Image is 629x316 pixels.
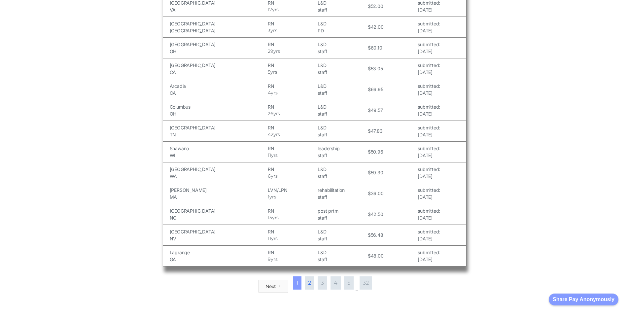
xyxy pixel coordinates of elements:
h5: yrs [271,89,277,96]
a: 32 [360,276,372,290]
h5: submitted: [418,103,440,110]
h5: WA [170,173,266,180]
div: ... [355,286,358,293]
h5: L&D [318,166,366,173]
a: 3 [318,276,327,290]
h5: staff [318,193,366,200]
h5: 6 [268,173,271,180]
h5: L&D [318,228,366,235]
h5: [DATE] [418,235,440,242]
h5: staff [318,69,366,76]
h5: OH [170,48,266,55]
a: submitted:[DATE] [418,20,440,34]
h5: $ [368,44,371,51]
h5: yrs [272,6,279,13]
h5: L&D [318,124,366,131]
h5: yrs [271,173,277,180]
h5: 5 [268,69,270,76]
h5: GA [170,256,266,263]
a: submitted:[DATE] [418,166,440,180]
a: submitted:[DATE] [418,124,440,138]
h5: submitted: [418,41,440,48]
h5: submitted: [418,62,440,69]
h5: L&D [318,41,366,48]
h5: 36.00 [371,190,384,197]
h5: [GEOGRAPHIC_DATA] [170,20,266,27]
h5: L&D [318,249,366,256]
h5: 9 [268,256,271,263]
h5: staff [318,48,366,55]
h5: submitted: [418,207,440,214]
h5: [DATE] [418,110,440,117]
h5: RN [268,166,316,173]
h5: RN [268,124,316,131]
button: Share Pay Anonymously [549,294,618,305]
h5: 42.00 [371,23,384,30]
div: List [163,273,467,293]
h5: $ [368,65,371,72]
h5: 59.30 [371,169,383,176]
h5: 66.95 [371,86,383,93]
h5: $ [368,169,371,176]
h5: submitted: [418,249,440,256]
h5: 11 [268,152,271,159]
h5: 50.96 [371,148,383,155]
h5: $ [368,23,371,30]
h5: submitted: [418,187,440,193]
h5: CA [170,69,266,76]
h5: 49.57 [371,107,383,114]
h5: [DATE] [418,152,440,159]
h5: rehabilitation [318,187,366,193]
h5: RN [268,41,316,48]
h5: staff [318,173,366,180]
h5: yrs [273,110,280,117]
a: submitted:[DATE] [418,41,440,55]
h5: TN [170,131,266,138]
h5: [GEOGRAPHIC_DATA] [170,228,266,235]
a: 5 [344,276,354,290]
h5: L&D [318,62,366,69]
h5: submitted: [418,83,440,89]
h5: yrs [272,214,279,221]
h5: [DATE] [418,214,440,221]
h5: submitted: [418,228,440,235]
h5: $ [368,86,371,93]
h5: MA [170,193,266,200]
h5: RN [268,249,316,256]
h5: NC [170,214,266,221]
h5: yrs [273,131,280,138]
h5: CA [170,89,266,96]
a: submitted:[DATE] [418,62,440,76]
h5: OH [170,110,266,117]
h5: [GEOGRAPHIC_DATA] [170,41,266,48]
a: Next Page [259,280,288,293]
h5: yrs [270,69,277,76]
h5: 4 [268,89,271,96]
h5: 56.48 [371,231,383,238]
a: submitted:[DATE] [418,103,440,117]
h5: $ [368,148,371,155]
h5: RN [268,207,316,214]
h5: staff [318,256,366,263]
h5: yrs [271,256,277,263]
a: submitted:[DATE] [418,207,440,221]
h5: submitted: [418,145,440,152]
h5: [GEOGRAPHIC_DATA] [170,124,266,131]
h5: RN [268,20,316,27]
h5: RN [268,62,316,69]
h5: L&D [318,20,366,27]
h5: [GEOGRAPHIC_DATA] [170,166,266,173]
h5: LVN/LPN [268,187,316,193]
h5: staff [318,152,366,159]
h5: $ [368,107,371,114]
h5: VA [170,6,266,13]
h5: [DATE] [418,6,440,13]
h5: L&D [318,83,366,89]
h5: staff [318,89,366,96]
h5: [GEOGRAPHIC_DATA] [170,62,266,69]
h5: yrs [269,193,276,200]
a: submitted:[DATE] [418,249,440,263]
h5: yrs [270,27,277,34]
h5: 52.00 [371,3,383,10]
h5: 48.00 [371,252,384,259]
